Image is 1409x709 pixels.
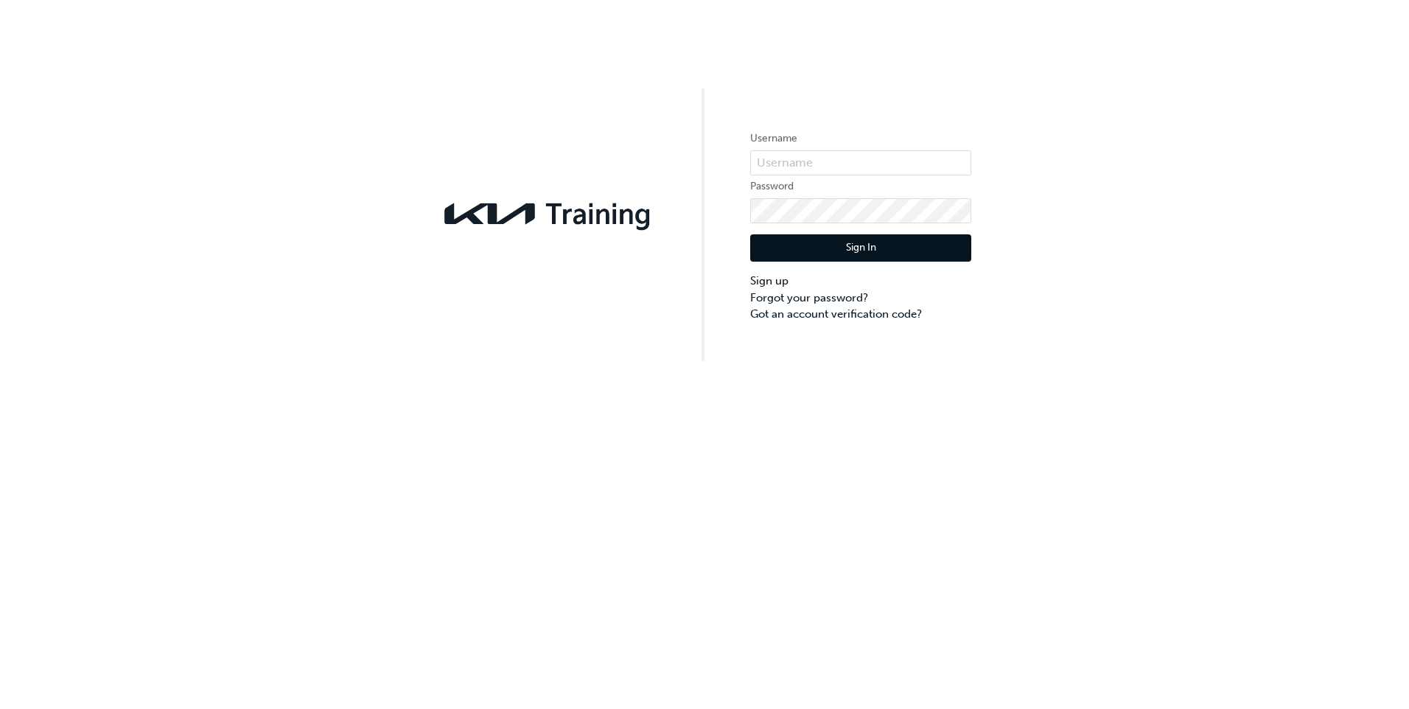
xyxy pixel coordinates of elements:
img: kia-training [438,194,659,234]
input: Username [750,150,971,175]
label: Password [750,178,971,195]
a: Forgot your password? [750,290,971,307]
a: Got an account verification code? [750,306,971,323]
a: Sign up [750,273,971,290]
label: Username [750,130,971,147]
button: Sign In [750,234,971,262]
